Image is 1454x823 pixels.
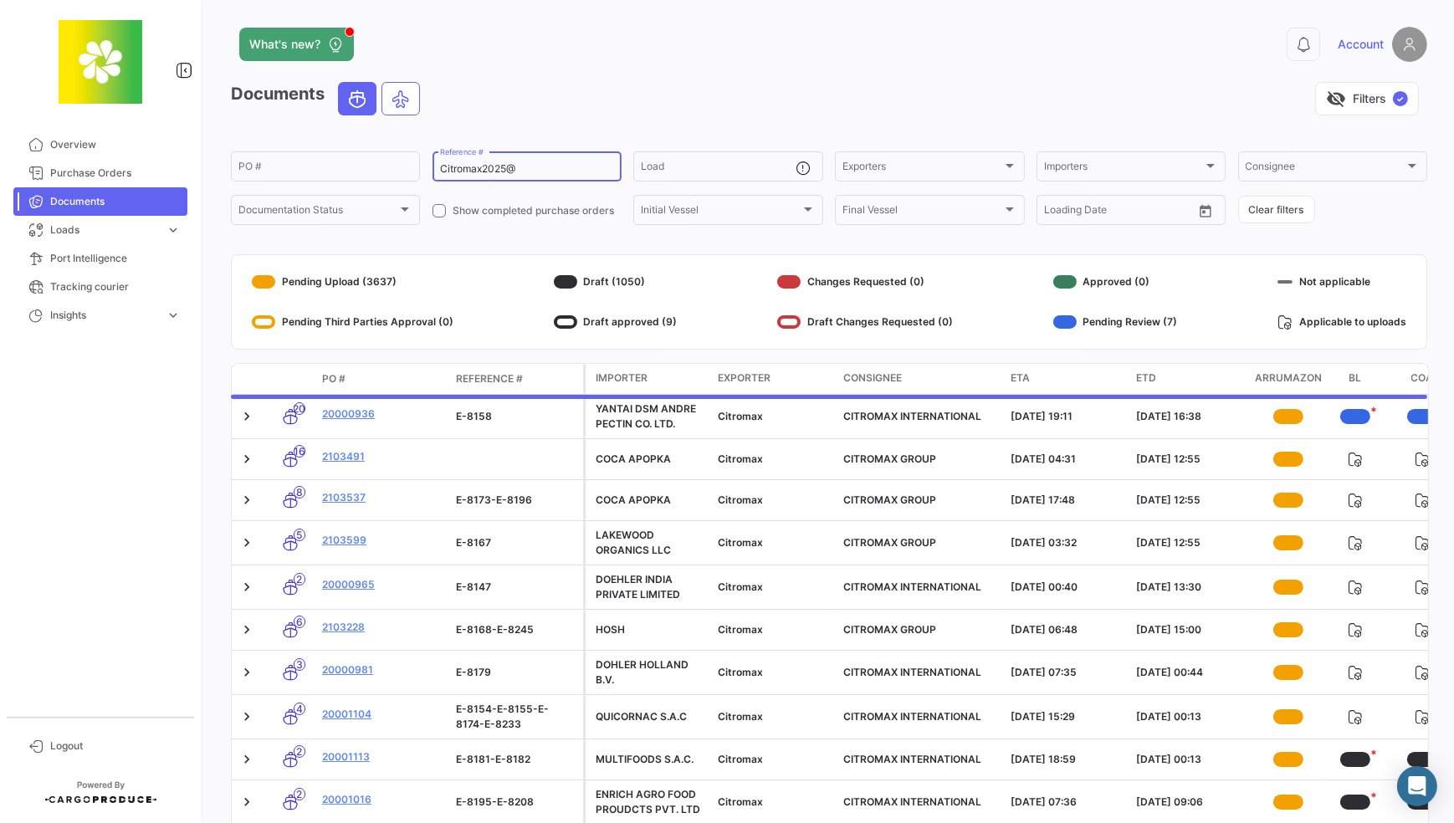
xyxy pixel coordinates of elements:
[449,365,583,393] datatable-header-cell: Reference #
[718,752,830,767] div: Citromax
[238,708,255,725] a: Expand/Collapse Row
[1011,580,1123,595] div: [DATE] 00:40
[1136,622,1248,637] div: [DATE] 15:00
[166,308,181,323] span: expand_more
[843,753,981,765] span: CITROMAX INTERNATIONAL
[231,82,425,115] h3: Documents
[1393,91,1408,106] span: ✓
[13,273,187,301] a: Tracking courier
[294,573,305,585] span: 2
[718,535,830,550] div: Citromax
[1246,163,1405,175] span: Consignee
[1326,89,1346,109] span: visibility_off
[294,658,305,671] span: 3
[238,794,255,810] a: Expand/Collapse Row
[382,83,419,115] button: Air
[1338,36,1384,53] span: Account
[50,222,159,238] span: Loads
[1044,163,1203,175] span: Importers
[239,28,354,61] button: What's new?
[596,452,704,467] div: COCA APOPKA
[1322,364,1389,394] datatable-header-cell: BL
[1011,709,1123,724] div: [DATE] 15:29
[843,536,936,549] span: CITROMAX GROUP
[238,207,397,218] span: Documentation Status
[456,493,576,508] div: E-8173-E-8196
[50,739,181,754] span: Logout
[322,449,443,464] a: 2103491
[50,308,159,323] span: Insights
[1349,371,1362,387] span: BL
[322,707,443,722] a: 20001104
[1136,665,1248,680] div: [DATE] 00:44
[322,662,443,677] a: 20000981
[322,371,346,386] span: PO #
[50,251,181,266] span: Port Intelligence
[777,268,953,295] div: Changes Requested (0)
[1193,198,1218,223] button: Open calendar
[842,207,1001,218] span: Final Vessel
[456,665,576,680] div: E-8179
[1238,196,1315,223] button: Clear filters
[1011,371,1030,386] span: ETA
[1136,371,1156,386] span: ETD
[294,529,305,541] span: 5
[1011,752,1123,767] div: [DATE] 18:59
[238,621,255,638] a: Expand/Collapse Row
[1255,371,1322,387] span: Arrumazon
[252,309,453,335] div: Pending Third Parties Approval (0)
[456,795,576,810] div: E-8195-E-8208
[596,572,704,602] div: DOEHLER INDIA PRIVATE LIMITED
[13,130,187,159] a: Overview
[1277,268,1406,295] div: Not applicable
[1011,535,1123,550] div: [DATE] 03:32
[13,159,187,187] a: Purchase Orders
[1136,493,1248,508] div: [DATE] 12:55
[315,365,449,393] datatable-header-cell: PO #
[842,163,1001,175] span: Exporters
[596,787,704,817] div: ENRICH AGRO FOOD PROUDCTS PVT. LTD
[294,616,305,628] span: 6
[1136,409,1248,424] div: [DATE] 16:38
[238,751,255,768] a: Expand/Collapse Row
[294,703,305,715] span: 4
[843,371,902,386] span: Consignee
[1079,207,1150,218] input: To
[322,490,443,505] a: 2103537
[166,222,181,238] span: expand_more
[718,709,830,724] div: Citromax
[50,279,181,294] span: Tracking courier
[843,410,981,422] span: CITROMAX INTERNATIONAL
[294,788,305,800] span: 2
[1053,309,1178,335] div: Pending Review (7)
[294,745,305,758] span: 2
[1136,795,1248,810] div: [DATE] 09:06
[596,657,704,688] div: DOHLER HOLLAND B.V.
[252,268,453,295] div: Pending Upload (3637)
[238,408,255,425] a: Expand/Collapse Row
[456,580,576,595] div: E-8147
[596,622,704,637] div: HOSH
[238,492,255,509] a: Expand/Collapse Row
[1011,795,1123,810] div: [DATE] 07:36
[265,372,315,386] datatable-header-cell: Transport mode
[59,20,142,104] img: 8664c674-3a9e-46e9-8cba-ffa54c79117b.jfif
[1277,309,1406,335] div: Applicable to uploads
[843,493,936,506] span: CITROMAX GROUP
[1136,535,1248,550] div: [DATE] 12:55
[1044,207,1067,218] input: From
[1315,82,1419,115] button: visibility_offFilters✓
[456,371,523,386] span: Reference #
[843,452,936,465] span: CITROMAX GROUP
[456,752,576,767] div: E-8181-E-8182
[1011,409,1123,424] div: [DATE] 19:11
[238,451,255,468] a: Expand/Collapse Row
[13,187,187,216] a: Documents
[1129,364,1255,394] datatable-header-cell: ETD
[456,622,576,637] div: E-8168-E-8245
[711,364,837,394] datatable-header-cell: Exporter
[843,795,981,808] span: CITROMAX INTERNATIONAL
[322,749,443,764] a: 20001113
[322,577,443,592] a: 20000965
[554,309,678,335] div: Draft approved (9)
